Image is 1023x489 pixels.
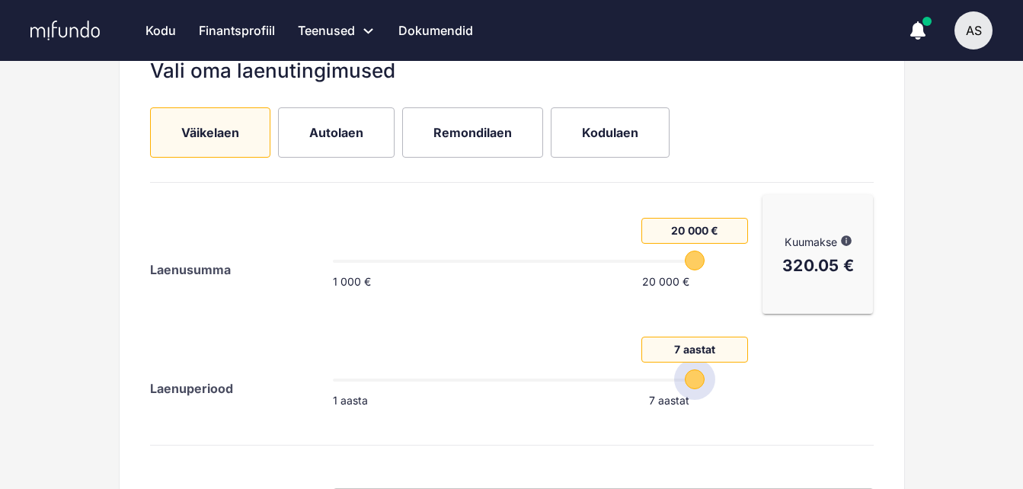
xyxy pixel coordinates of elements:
div: Laenuperiood [150,369,333,408]
span: Remondilaen [433,124,512,141]
p: Kuumakse [785,235,851,250]
div: Laenusumma [150,250,333,289]
div: 7 aastat [649,393,689,408]
div: 1 aasta [333,393,368,408]
div: 1 000 € [333,274,371,289]
span: Autolaen [309,124,363,141]
span: 7 aastat [642,344,747,356]
span: Väikelaen [181,124,239,141]
div: Vali oma laenutingimused [150,59,874,83]
span: Kodulaen [582,124,638,141]
p: 320.05 € [782,256,854,275]
button: AS [954,11,993,50]
div: 20 000 € [642,274,689,289]
span: 20 000 € [642,225,747,238]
